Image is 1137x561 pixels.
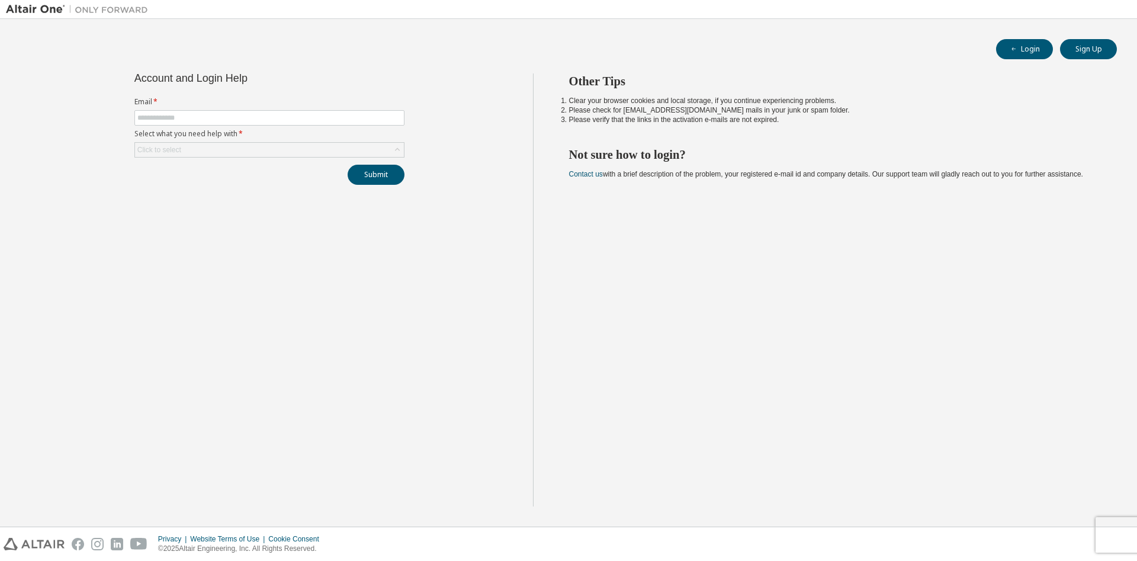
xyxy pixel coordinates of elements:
span: with a brief description of the problem, your registered e-mail id and company details. Our suppo... [569,170,1083,178]
h2: Other Tips [569,73,1096,89]
div: Click to select [135,143,404,157]
button: Submit [348,165,404,185]
button: Login [996,39,1053,59]
li: Please verify that the links in the activation e-mails are not expired. [569,115,1096,124]
p: © 2025 Altair Engineering, Inc. All Rights Reserved. [158,544,326,554]
img: youtube.svg [130,538,147,550]
li: Please check for [EMAIL_ADDRESS][DOMAIN_NAME] mails in your junk or spam folder. [569,105,1096,115]
img: instagram.svg [91,538,104,550]
img: altair_logo.svg [4,538,65,550]
div: Website Terms of Use [190,534,268,544]
img: Altair One [6,4,154,15]
div: Privacy [158,534,190,544]
button: Sign Up [1060,39,1117,59]
h2: Not sure how to login? [569,147,1096,162]
label: Select what you need help with [134,129,404,139]
div: Cookie Consent [268,534,326,544]
a: Contact us [569,170,603,178]
div: Account and Login Help [134,73,351,83]
label: Email [134,97,404,107]
img: facebook.svg [72,538,84,550]
img: linkedin.svg [111,538,123,550]
li: Clear your browser cookies and local storage, if you continue experiencing problems. [569,96,1096,105]
div: Click to select [137,145,181,155]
